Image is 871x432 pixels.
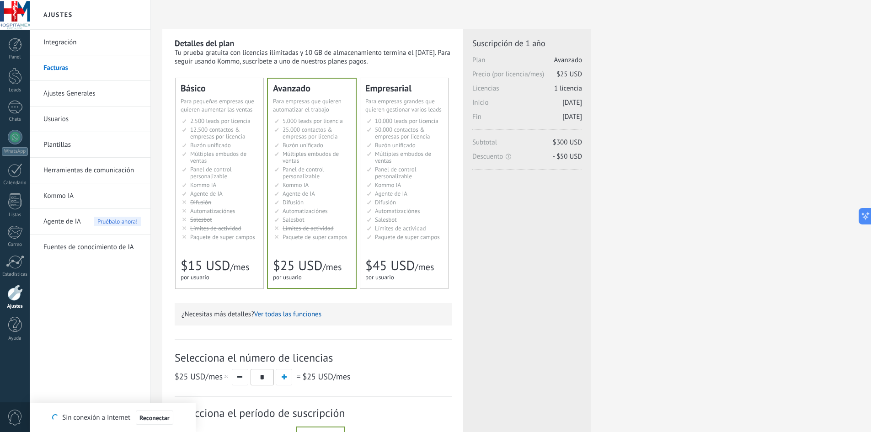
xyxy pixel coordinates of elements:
p: ¿Necesitas más detalles? [182,310,445,319]
div: Sin conexión a Internet [52,410,173,425]
a: Facturas [43,55,141,81]
div: Calendario [2,180,28,186]
span: Panel de control personalizable [375,165,417,180]
span: Para empresas que quieren automatizar el trabajo [273,97,342,113]
span: Límites de actividad [190,224,241,232]
div: Correo [2,242,28,248]
span: Plan [472,56,582,70]
span: Paquete de super campos [283,233,347,241]
span: Agente de IA [43,209,81,235]
b: Detalles del plan [175,38,234,48]
span: Para empresas grandes que quieren gestionar varios leads [365,97,442,113]
li: Ajustes Generales [30,81,150,107]
span: /mes [175,371,230,382]
span: Precio (por licencia/mes) [472,70,582,84]
span: Buzón unificado [375,141,416,149]
div: Estadísticas [2,272,28,277]
span: Difusión [375,198,396,206]
div: Chats [2,117,28,123]
span: Subtotal [472,138,582,152]
li: Facturas [30,55,150,81]
span: - $50 USD [553,152,582,161]
span: Suscripción de 1 año [472,38,582,48]
span: Salesbot [190,216,212,224]
button: Reconectar [136,411,173,425]
a: Fuentes de conocimiento de IA [43,235,141,260]
li: Plantillas [30,132,150,158]
span: /mes [302,371,350,382]
span: Kommo IA [283,181,309,189]
span: Límites de actividad [283,224,334,232]
span: Difusión [283,198,304,206]
span: $25 USD [556,70,582,79]
span: Selecciona el período de suscripción [175,406,452,420]
span: Difusión [190,198,211,206]
span: 12.500 contactos & empresas por licencia [190,126,245,140]
div: WhatsApp [2,147,28,156]
span: 50.000 contactos & empresas por licencia [375,126,430,140]
button: Ver todas las funciones [254,310,321,319]
span: Fin [472,112,582,127]
span: Para pequeñas empresas que quieren aumentar las ventas [181,97,254,113]
span: Buzón unificado [190,141,231,149]
span: = [296,371,300,382]
span: por usuario [365,273,394,281]
li: Integración [30,30,150,55]
a: Kommo IA [43,183,141,209]
span: Múltiples embudos de ventas [375,150,431,165]
span: por usuario [273,273,302,281]
span: Avanzado [554,56,582,64]
span: $25 USD [175,371,205,382]
li: Usuarios [30,107,150,132]
a: Agente de IA Pruébalo ahora! [43,209,141,235]
span: Límites de actividad [375,224,426,232]
div: Ayuda [2,336,28,341]
a: Herramientas de comunicación [43,158,141,183]
div: Panel [2,54,28,60]
span: $25 USD [273,257,322,274]
div: Ajustes [2,304,28,309]
span: /mes [322,261,342,273]
a: Plantillas [43,132,141,158]
div: Leads [2,87,28,93]
span: Automatizaciónes [190,207,235,215]
a: Usuarios [43,107,141,132]
span: 2.500 leads por licencia [190,117,251,125]
div: Listas [2,212,28,218]
a: Ajustes Generales [43,81,141,107]
span: $25 USD [302,371,333,382]
span: Kommo IA [190,181,216,189]
span: Paquete de super campos [190,233,255,241]
a: Integración [43,30,141,55]
span: /mes [415,261,434,273]
span: Múltiples embudos de ventas [283,150,339,165]
span: 25.000 contactos & empresas por licencia [283,126,337,140]
div: Tu prueba gratuita con licencias ilimitadas y 10 GB de almacenamiento termina el [DATE]. Para seg... [175,48,452,66]
li: Agente de IA [30,209,150,235]
span: Salesbot [283,216,305,224]
span: Agente de IA [283,190,315,197]
span: Agente de IA [375,190,407,197]
span: por usuario [181,273,209,281]
div: Empresarial [365,84,443,93]
span: Paquete de super campos [375,233,440,241]
span: Panel de control personalizable [283,165,324,180]
span: Pruébalo ahora! [94,217,141,226]
li: Kommo IA [30,183,150,209]
span: 5.000 leads por licencia [283,117,343,125]
span: 10.000 leads por licencia [375,117,438,125]
span: [DATE] [562,112,582,121]
div: Avanzado [273,84,351,93]
span: 1 licencia [554,84,582,93]
span: Agente de IA [190,190,223,197]
span: Múltiples embudos de ventas [190,150,246,165]
span: /mes [230,261,249,273]
span: Descuento [472,152,582,161]
span: Automatizaciónes [375,207,420,215]
span: Licencias [472,84,582,98]
span: Panel de control personalizable [190,165,232,180]
span: $300 USD [553,138,582,147]
li: Fuentes de conocimiento de IA [30,235,150,260]
span: Salesbot [375,216,397,224]
span: Selecciona el número de licencias [175,351,452,365]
